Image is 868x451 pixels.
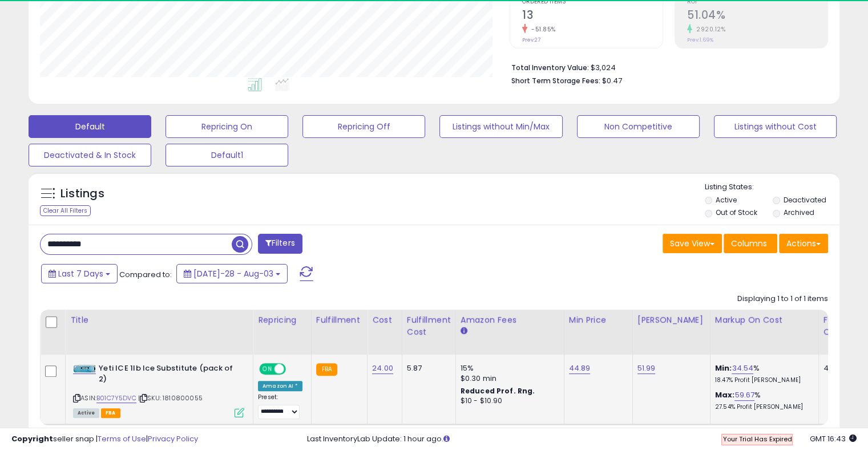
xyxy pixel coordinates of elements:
[569,363,591,374] a: 44.89
[58,268,103,279] span: Last 7 Days
[258,381,302,391] div: Amazon AI *
[372,314,397,326] div: Cost
[316,314,362,326] div: Fulfillment
[11,433,53,444] strong: Copyright
[511,60,819,74] li: $3,024
[779,234,828,253] button: Actions
[461,314,559,326] div: Amazon Fees
[73,364,96,373] img: 41rWhSj07fL._SL40_.jpg
[783,195,826,205] label: Deactivated
[687,9,827,24] h2: 51.04%
[783,208,814,217] label: Archived
[407,363,447,373] div: 5.87
[715,363,810,384] div: %
[715,314,814,326] div: Markup on Cost
[40,205,91,216] div: Clear All Filters
[715,376,810,384] p: 18.47% Profit [PERSON_NAME]
[737,294,828,304] div: Displaying 1 to 1 of 1 items
[637,363,656,374] a: 51.99
[98,433,146,444] a: Terms of Use
[511,76,600,86] b: Short Term Storage Fees:
[810,433,857,444] span: 2025-08-11 16:43 GMT
[823,363,859,373] div: 41
[823,314,863,338] div: Fulfillable Quantity
[29,115,151,138] button: Default
[101,408,120,418] span: FBA
[710,310,818,355] th: The percentage added to the cost of goods (COGS) that forms the calculator for Min & Max prices.
[569,314,628,326] div: Min Price
[461,326,467,336] small: Amazon Fees.
[724,234,777,253] button: Columns
[461,396,555,406] div: $10 - $10.90
[663,234,722,253] button: Save View
[73,408,99,418] span: All listings currently available for purchase on Amazon
[148,433,198,444] a: Privacy Policy
[714,115,837,138] button: Listings without Cost
[316,363,337,376] small: FBA
[60,186,104,202] h5: Listings
[527,25,556,34] small: -51.85%
[716,208,757,217] label: Out of Stock
[692,25,725,34] small: 2920.12%
[258,234,302,254] button: Filters
[522,9,663,24] h2: 13
[705,182,839,193] p: Listing States:
[258,393,302,419] div: Preset:
[577,115,700,138] button: Non Competitive
[715,390,810,411] div: %
[41,264,118,283] button: Last 7 Days
[302,115,425,138] button: Repricing Off
[734,389,754,401] a: 59.67
[119,269,172,280] span: Compared to:
[11,434,198,445] div: seller snap | |
[732,363,753,374] a: 34.54
[193,268,273,279] span: [DATE]-28 - Aug-03
[637,314,705,326] div: [PERSON_NAME]
[29,144,151,166] button: Deactivated & In Stock
[165,144,288,166] button: Default1
[602,75,622,86] span: $0.47
[722,434,792,444] span: Your Trial Has Expired
[258,314,306,326] div: Repricing
[73,363,244,416] div: ASIN:
[407,314,451,338] div: Fulfillment Cost
[165,115,288,138] button: Repricing On
[372,363,393,374] a: 24.00
[461,386,535,396] b: Reduced Prof. Rng.
[307,434,857,445] div: Last InventoryLab Update: 1 hour ago.
[715,389,735,400] b: Max:
[687,36,713,43] small: Prev: 1.69%
[715,403,810,411] p: 27.54% Profit [PERSON_NAME]
[439,115,562,138] button: Listings without Min/Max
[461,373,555,384] div: $0.30 min
[260,364,274,374] span: ON
[138,393,203,403] span: | SKU: 1810800055
[511,63,589,72] b: Total Inventory Value:
[70,314,248,326] div: Title
[176,264,288,283] button: [DATE]-28 - Aug-03
[731,238,767,249] span: Columns
[522,36,540,43] small: Prev: 27
[461,363,555,373] div: 15%
[715,363,732,373] b: Min:
[99,363,237,387] b: Yeti ICE 1lb Ice Substitute (pack of 2)
[96,393,136,403] a: B01C7Y5DVC
[284,364,302,374] span: OFF
[716,195,737,205] label: Active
